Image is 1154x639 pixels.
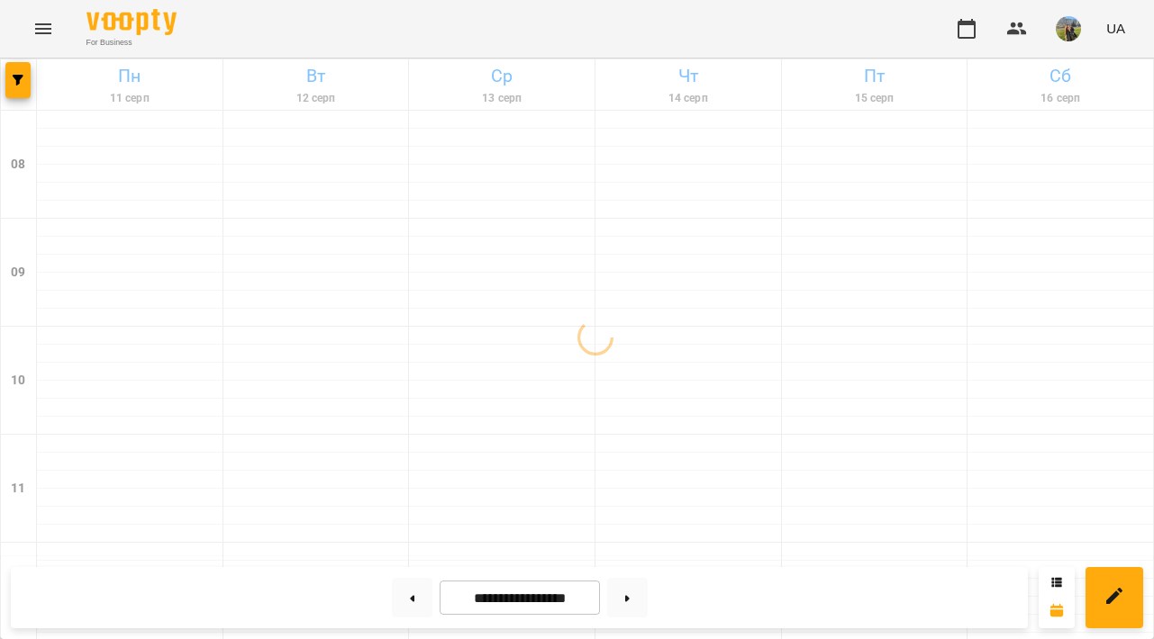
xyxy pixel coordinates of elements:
[412,62,592,90] h6: Ср
[1099,12,1132,45] button: UA
[11,371,25,391] h6: 10
[598,90,778,107] h6: 14 серп
[11,479,25,499] h6: 11
[785,90,965,107] h6: 15 серп
[40,62,220,90] h6: Пн
[226,90,406,107] h6: 12 серп
[785,62,965,90] h6: Пт
[11,155,25,175] h6: 08
[970,90,1150,107] h6: 16 серп
[11,263,25,283] h6: 09
[1056,16,1081,41] img: f0a73d492ca27a49ee60cd4b40e07bce.jpeg
[226,62,406,90] h6: Вт
[22,7,65,50] button: Menu
[86,9,177,35] img: Voopty Logo
[1106,19,1125,38] span: UA
[598,62,778,90] h6: Чт
[412,90,592,107] h6: 13 серп
[970,62,1150,90] h6: Сб
[86,37,177,49] span: For Business
[40,90,220,107] h6: 11 серп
